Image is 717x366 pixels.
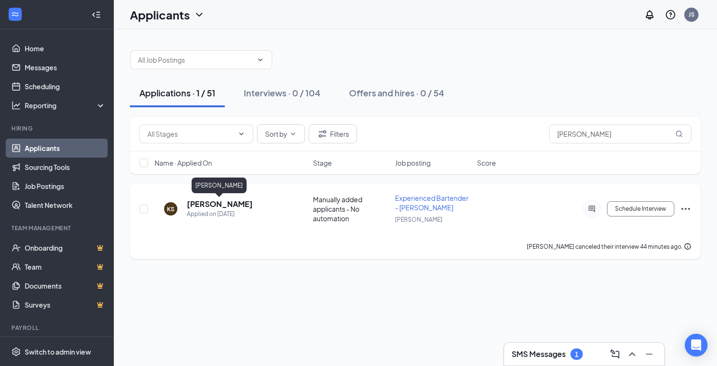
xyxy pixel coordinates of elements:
span: Experienced Bartender - [PERSON_NAME] [395,194,469,212]
svg: Notifications [644,9,655,20]
h3: SMS Messages [512,349,566,359]
a: Home [25,39,106,58]
button: Minimize [642,347,657,362]
a: Scheduling [25,77,106,96]
div: Switch to admin view [25,347,91,357]
input: All Stages [147,129,234,139]
a: Applicants [25,139,106,158]
span: Score [477,158,496,168]
button: Schedule Interview [607,201,674,216]
svg: ChevronDown [238,130,245,138]
a: DocumentsCrown [25,276,106,295]
span: Name · Applied On [155,158,212,168]
a: Messages [25,58,106,77]
span: Job posting [395,158,431,168]
svg: MagnifyingGlass [675,130,683,138]
svg: QuestionInfo [665,9,676,20]
div: Team Management [11,224,104,232]
svg: Ellipses [680,203,691,215]
button: ComposeMessage [607,347,623,362]
div: [PERSON_NAME] [192,178,247,193]
svg: Analysis [11,101,21,110]
input: Search in applications [549,124,691,143]
svg: Collapse [92,10,101,19]
button: Sort byChevronDown [257,124,305,143]
h5: [PERSON_NAME] [187,199,253,209]
div: Offers and hires · 0 / 54 [349,87,444,99]
div: Manually added applicants - No automation [313,195,389,223]
div: Interviews · 0 / 104 [244,87,321,99]
span: Stage [313,158,332,168]
div: Payroll [11,324,104,332]
a: SurveysCrown [25,295,106,314]
svg: ChevronUp [626,348,638,360]
a: Sourcing Tools [25,158,106,177]
a: Job Postings [25,177,106,196]
button: ChevronUp [625,347,640,362]
svg: Settings [11,347,21,357]
svg: ChevronDown [257,56,264,64]
div: 1 [575,350,579,358]
a: TeamCrown [25,257,106,276]
div: Open Intercom Messenger [685,334,708,357]
input: All Job Postings [138,55,253,65]
span: [PERSON_NAME] [395,216,442,223]
div: Reporting [25,101,106,110]
h1: Applicants [130,7,190,23]
div: Applied on [DATE] [187,209,253,219]
svg: Filter [317,128,328,140]
svg: ComposeMessage [609,348,621,360]
div: Hiring [11,124,104,132]
span: Sort by [265,131,287,137]
button: Filter Filters [309,124,357,143]
a: Talent Network [25,196,106,215]
svg: ActiveChat [586,205,597,213]
div: JS [689,10,695,19]
div: Applications · 1 / 51 [139,87,215,99]
svg: ChevronDown [289,130,297,138]
svg: Minimize [643,348,655,360]
svg: ChevronDown [193,9,205,20]
div: KS [167,205,175,213]
svg: Info [684,243,691,250]
a: OnboardingCrown [25,238,106,257]
svg: WorkstreamLogo [10,9,20,19]
div: [PERSON_NAME] canceled their interview 44 minutes ago. [527,242,691,252]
